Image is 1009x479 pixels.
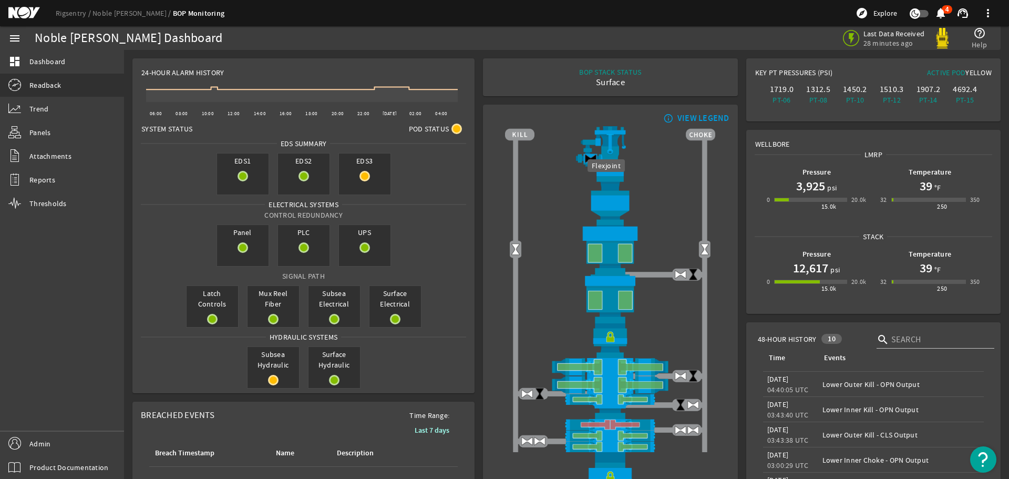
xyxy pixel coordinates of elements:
[937,283,947,294] div: 250
[822,455,980,465] div: Lower Inner Choke - OPN Output
[873,8,897,18] span: Explore
[861,149,886,160] span: LMRP
[248,347,299,372] span: Subsea Hydraulic
[796,178,825,195] h1: 3,925
[509,243,522,256] img: Valve2Open.png
[909,249,951,259] b: Temperature
[29,151,71,161] span: Attachments
[150,110,162,117] text: 06:00
[934,7,947,19] mat-icon: notifications
[912,95,945,105] div: PT-14
[505,323,715,358] img: RiserConnectorLock.png
[767,425,789,434] legacy-datetime-component: [DATE]
[767,352,810,364] div: Time
[202,110,214,117] text: 10:00
[973,27,986,39] mat-icon: help_outline
[932,28,953,49] img: Yellowpod.svg
[767,410,809,420] legacy-datetime-component: 03:43:40 UTC
[876,95,908,105] div: PT-12
[141,124,192,134] span: System Status
[851,5,901,22] button: Explore
[141,67,224,78] span: 24-Hour Alarm History
[274,447,323,459] div: Name
[282,271,325,281] span: Signal Path
[505,419,715,430] img: PipeRamClose.png
[972,39,987,50] span: Help
[228,110,240,117] text: 12:00
[767,461,809,470] legacy-datetime-component: 03:00:29 UTC
[839,95,871,105] div: PT-10
[880,195,887,205] div: 32
[863,29,925,38] span: Last Data Received
[29,127,51,138] span: Panels
[505,430,715,441] img: PipeRamOpen.png
[29,462,108,473] span: Product Documentation
[337,447,374,459] div: Description
[767,400,789,409] legacy-datetime-component: [DATE]
[383,110,397,117] text: [DATE]
[863,38,925,48] span: 28 minutes ago
[533,388,546,400] img: ValveClose.png
[505,405,715,419] img: BopBodyShearBottom.png
[248,286,299,311] span: Mux Reel Fiber
[891,333,986,346] input: Search
[661,114,674,123] mat-icon: info_outline
[276,447,294,459] div: Name
[579,77,641,88] div: Surface
[970,195,980,205] div: 350
[747,130,1000,149] div: Wellbore
[828,264,840,275] span: psi
[176,110,188,117] text: 08:00
[409,124,449,134] span: Pod Status
[332,110,344,117] text: 20:00
[217,225,269,240] span: Panel
[767,450,789,460] legacy-datetime-component: [DATE]
[369,286,421,311] span: Surface Electrical
[767,195,770,205] div: 0
[767,277,770,287] div: 0
[92,8,173,18] a: Noble [PERSON_NAME]
[579,67,641,77] div: BOP STACK STATUS
[674,424,687,436] img: ValveOpen.png
[920,178,932,195] h1: 39
[29,56,65,67] span: Dashboard
[155,447,214,459] div: Breach Timestamp
[505,441,715,452] img: PipeRamOpen.png
[975,1,1001,26] button: more_vert
[436,110,448,117] text: 04:00
[409,110,421,117] text: 02:00
[822,404,980,415] div: Lower Inner Kill - OPN Output
[29,175,55,185] span: Reports
[965,68,992,77] span: Yellow
[687,268,699,281] img: ValveClose.png
[29,80,61,90] span: Readback
[217,154,269,168] span: EDS1
[767,374,789,384] legacy-datetime-component: [DATE]
[674,399,687,411] img: ValveClose.png
[308,347,360,372] span: Surface Hydraulic
[677,113,729,124] div: VIEW LEGEND
[533,435,546,447] img: ValveOpen.png
[187,286,238,311] span: Latch Controls
[802,167,831,177] b: Pressure
[949,95,981,105] div: PT-15
[758,334,817,344] span: 48-Hour History
[401,410,458,421] span: Time Range:
[822,379,980,390] div: Lower Outer Kill - OPN Output
[505,274,715,323] img: LowerAnnularOpen.png
[141,410,214,421] span: Breached Events
[308,286,360,311] span: Subsea Electrical
[851,195,867,205] div: 20.0k
[505,176,715,225] img: FlexJoint.png
[839,84,871,95] div: 1450.2
[687,399,699,411] img: ValveOpen.png
[821,283,837,294] div: 15.0k
[698,243,711,256] img: Valve2Open.png
[970,446,996,473] button: Open Resource Center
[687,370,699,382] img: ValveClose.png
[8,55,21,68] mat-icon: dashboard
[822,430,980,440] div: Lower Outer Kill - CLS Output
[521,435,533,447] img: ValveOpen.png
[339,154,390,168] span: EDS3
[909,167,951,177] b: Temperature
